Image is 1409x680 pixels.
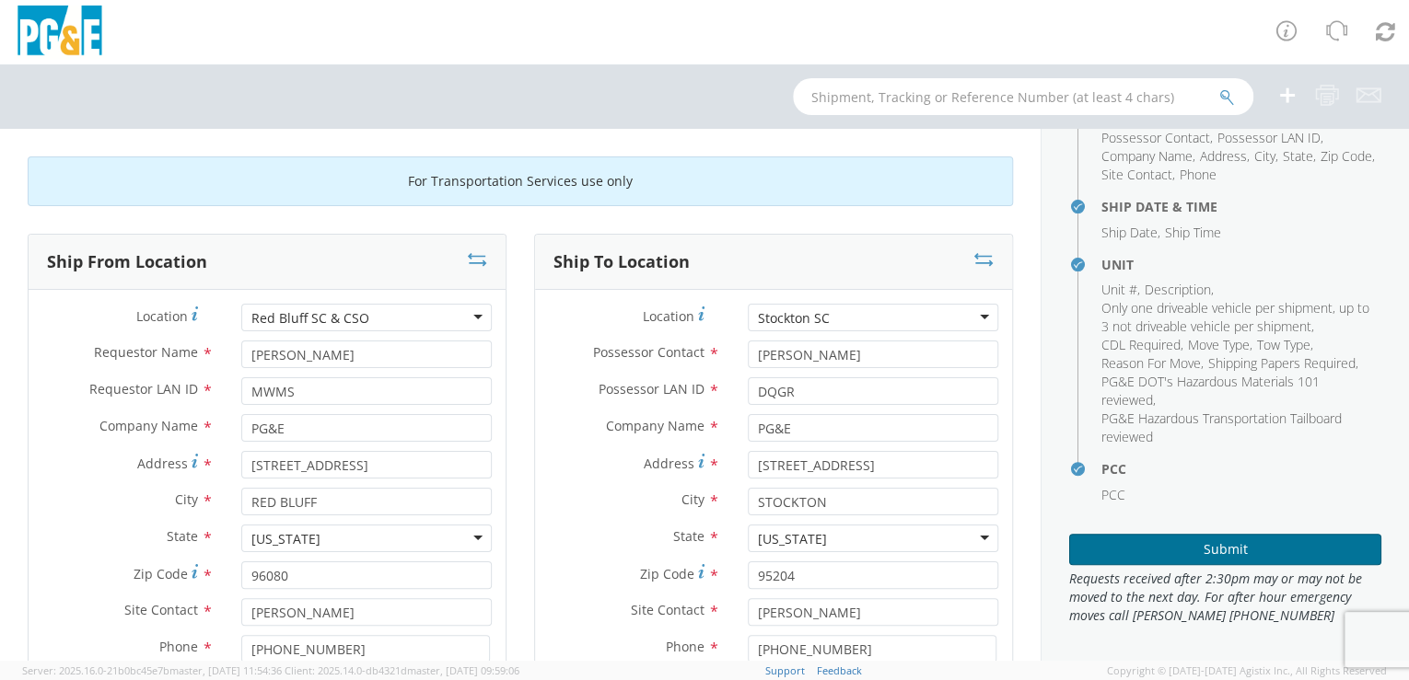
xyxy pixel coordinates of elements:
span: Requestor Name [94,343,198,361]
span: Location [643,307,694,325]
span: master, [DATE] 09:59:06 [407,663,519,677]
span: Reason For Move [1101,354,1201,372]
li: , [1254,147,1278,166]
span: Shipping Papers Required [1208,354,1356,372]
li: , [1101,281,1140,299]
div: Red Bluff SC & CSO [251,309,369,328]
span: Address [644,455,694,472]
li: , [1101,147,1195,166]
li: , [1188,336,1252,354]
span: Phone [159,638,198,655]
span: Phone [1180,166,1217,183]
span: Location [136,307,188,325]
h3: Ship From Location [47,253,207,271]
div: For Transportation Services use only [28,156,1013,206]
span: Move Type [1188,336,1250,353]
span: Client: 2025.14.0-db4321d [285,663,519,677]
li: , [1101,166,1175,184]
span: Site Contact [124,601,198,618]
span: Only one driveable vehicle per shipment, up to 3 not driveable vehicle per shipment [1101,299,1369,335]
div: [US_STATE] [758,530,827,548]
li: , [1101,373,1377,409]
span: State [673,527,704,545]
li: , [1321,147,1375,166]
span: Site Contact [1101,166,1172,183]
span: Site Contact [631,601,704,618]
input: Shipment, Tracking or Reference Number (at least 4 chars) [793,78,1253,115]
li: , [1217,129,1323,147]
span: Zip Code [134,565,188,582]
h4: Unit [1101,258,1381,271]
span: Tow Type [1257,336,1310,353]
span: Requestor LAN ID [89,380,198,398]
span: Requests received after 2:30pm may or may not be moved to the next day. For after hour emergency ... [1069,570,1381,625]
span: City [1254,147,1275,165]
li: , [1257,336,1313,354]
span: City [175,490,198,508]
span: Unit # [1101,281,1137,298]
div: [US_STATE] [251,530,320,548]
a: Support [765,663,805,677]
span: CDL Required [1101,336,1181,353]
span: Zip Code [640,565,694,582]
span: Server: 2025.16.0-21b0bc45e7b [22,663,282,677]
span: master, [DATE] 11:54:36 [169,663,282,677]
img: pge-logo-06675f144f4cfa6a6814.png [14,6,106,60]
span: Address [137,455,188,472]
span: Possessor Contact [593,343,704,361]
li: , [1208,354,1358,373]
span: PCC [1101,486,1125,503]
li: , [1101,336,1183,354]
li: , [1283,147,1316,166]
a: Feedback [817,663,862,677]
button: Submit [1069,534,1381,565]
li: , [1101,354,1204,373]
span: Possessor LAN ID [599,380,704,398]
span: City [681,490,704,508]
span: Zip Code [1321,147,1372,165]
span: Company Name [1101,147,1193,165]
h3: Ship To Location [553,253,690,271]
span: Possessor LAN ID [1217,129,1321,146]
span: Description [1145,281,1211,298]
li: , [1200,147,1250,166]
span: PG&E Hazardous Transportation Tailboard reviewed [1101,409,1342,445]
span: Company Name [99,417,198,434]
span: Possessor Contact [1101,129,1210,146]
span: Ship Time [1165,224,1221,241]
div: Stockton SC [758,309,830,328]
h4: PCC [1101,462,1381,476]
span: Ship Date [1101,224,1158,241]
span: Address [1200,147,1247,165]
li: , [1101,299,1377,336]
span: Copyright © [DATE]-[DATE] Agistix Inc., All Rights Reserved [1107,663,1387,678]
li: , [1145,281,1214,299]
span: Phone [666,638,704,655]
li: , [1101,224,1160,242]
span: State [167,527,198,545]
span: Company Name [606,417,704,434]
li: , [1101,129,1213,147]
span: PG&E DOT's Hazardous Materials 101 reviewed [1101,373,1320,409]
span: State [1283,147,1313,165]
h4: Ship Date & Time [1101,200,1381,213]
